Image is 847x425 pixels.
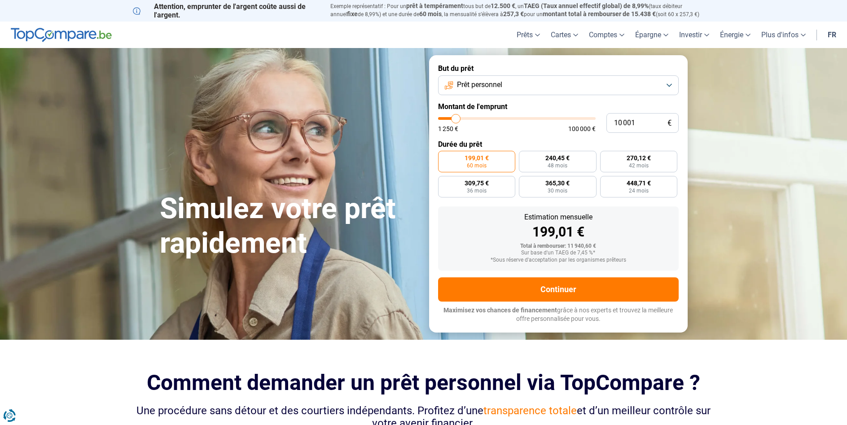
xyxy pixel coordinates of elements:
button: Prêt personnel [438,75,679,95]
span: 12.500 € [491,2,515,9]
h1: Simulez votre prêt rapidement [160,192,418,261]
span: fixe [347,10,358,18]
div: Total à rembourser: 11 940,60 € [445,243,671,250]
p: grâce à nos experts et trouvez la meilleure offre personnalisée pour vous. [438,306,679,324]
button: Continuer [438,277,679,302]
span: 24 mois [629,188,649,193]
span: Prêt personnel [457,80,502,90]
span: 60 mois [467,163,487,168]
span: TAEG (Taux annuel effectif global) de 8,99% [524,2,649,9]
h2: Comment demander un prêt personnel via TopCompare ? [133,370,715,395]
a: Comptes [584,22,630,48]
div: Sur base d'un TAEG de 7,45 %* [445,250,671,256]
a: Cartes [545,22,584,48]
a: Investir [674,22,715,48]
p: Exemple représentatif : Pour un tous but de , un (taux débiteur annuel de 8,99%) et une durée de ... [330,2,715,18]
div: Estimation mensuelle [445,214,671,221]
span: € [667,119,671,127]
span: Maximisez vos chances de financement [443,307,557,314]
span: montant total à rembourser de 15.438 € [543,10,656,18]
span: 448,71 € [627,180,651,186]
span: 199,01 € [465,155,489,161]
span: 60 mois [419,10,442,18]
label: Durée du prêt [438,140,679,149]
p: Attention, emprunter de l'argent coûte aussi de l'argent. [133,2,320,19]
span: 42 mois [629,163,649,168]
label: But du prêt [438,64,679,73]
span: transparence totale [483,404,577,417]
span: 30 mois [548,188,567,193]
label: Montant de l'emprunt [438,102,679,111]
span: 240,45 € [545,155,570,161]
span: 257,3 € [503,10,524,18]
a: Plus d'infos [756,22,811,48]
a: fr [822,22,842,48]
span: 48 mois [548,163,567,168]
a: Énergie [715,22,756,48]
span: 270,12 € [627,155,651,161]
span: 36 mois [467,188,487,193]
span: 1 250 € [438,126,458,132]
span: prêt à tempérament [406,2,463,9]
img: TopCompare [11,28,112,42]
div: *Sous réserve d'acceptation par les organismes prêteurs [445,257,671,263]
span: 365,30 € [545,180,570,186]
span: 100 000 € [568,126,596,132]
a: Prêts [511,22,545,48]
div: 199,01 € [445,225,671,239]
a: Épargne [630,22,674,48]
span: 309,75 € [465,180,489,186]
